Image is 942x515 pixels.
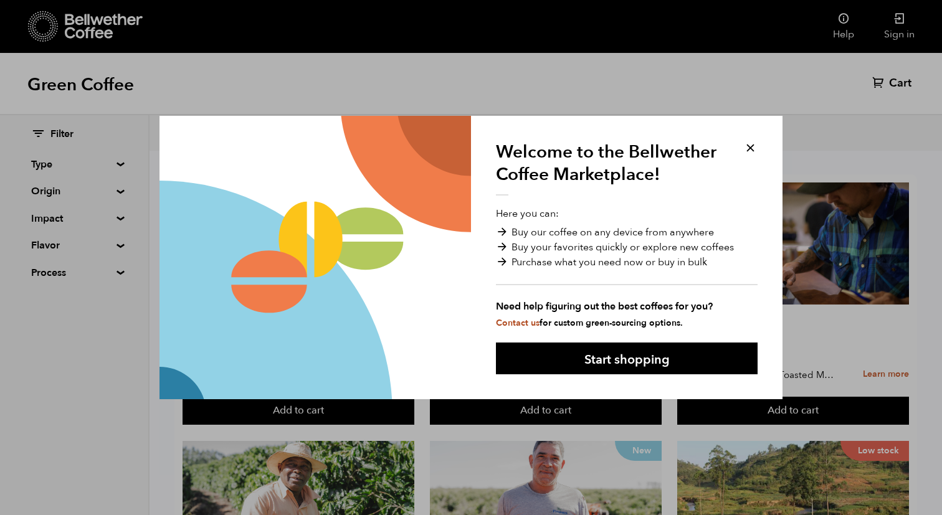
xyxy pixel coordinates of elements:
[496,299,758,314] strong: Need help figuring out the best coffees for you?
[496,141,726,196] h1: Welcome to the Bellwether Coffee Marketplace!
[496,317,683,329] small: for custom green-sourcing options.
[496,255,758,270] li: Purchase what you need now or buy in bulk
[496,225,758,240] li: Buy our coffee on any device from anywhere
[496,343,758,374] button: Start shopping
[496,240,758,255] li: Buy your favorites quickly or explore new coffees
[496,206,758,329] p: Here you can:
[496,317,540,329] a: Contact us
